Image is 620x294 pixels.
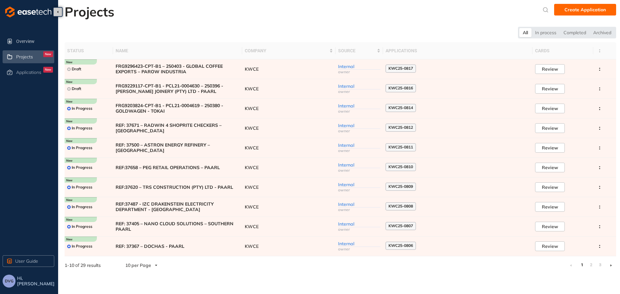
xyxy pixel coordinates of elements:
div: Internal [338,103,381,109]
img: logo [5,6,51,17]
span: KWCE [245,165,333,170]
button: Review [535,222,565,231]
th: Cards [532,42,593,59]
div: owner [338,168,381,173]
button: Review [535,163,565,172]
div: owner [338,89,381,94]
span: Source [338,47,376,54]
span: In Progress [72,126,92,130]
span: KWC25-0809 [388,184,413,189]
span: Draft [72,67,81,71]
span: KWC25-0812 [388,125,413,130]
span: User Guide [15,258,38,265]
span: Review [542,223,558,230]
div: Archived [590,28,615,37]
button: Review [535,202,565,212]
div: Internal [338,64,381,70]
button: Review [535,182,565,192]
span: KWCE [245,204,333,210]
div: Internal [338,84,381,89]
span: KWCE [245,106,333,111]
div: owner [338,109,381,114]
span: Projects [16,54,33,60]
span: KWCE [245,66,333,72]
li: Next Page [606,260,616,270]
a: 1 [579,260,585,270]
li: Previous Page [566,260,576,270]
span: Company [245,47,328,54]
button: Review [535,84,565,94]
span: KWCE [245,185,333,190]
span: In Progress [72,224,92,229]
span: Review [542,203,558,210]
span: Review [542,125,558,132]
span: REF: 37405 – NANO CLOUD SOLUTIONS – SOUTHERN PAARL [116,221,240,232]
span: Review [542,85,558,92]
div: Internal [338,162,381,168]
div: Completed [560,28,590,37]
span: In Progress [72,146,92,150]
span: Review [542,243,558,250]
span: KWCE [245,145,333,151]
th: Status [65,42,113,59]
span: KWC25-0817 [388,66,413,71]
span: REF: 37500 – ASTRON ENERGY REFINERY – [GEOGRAPHIC_DATA] [116,142,240,153]
span: REF:37658 – PEG RETAIL OPERATIONS – PAARL [116,165,240,170]
span: Hi, [PERSON_NAME] [17,276,56,287]
div: In process [532,28,560,37]
span: REF:37620 – TRS CONSTRUCTION (PTY) LTD - PAARL [116,185,240,190]
div: Internal [338,123,381,129]
span: Create Application [564,6,606,13]
span: 29 results [80,262,101,268]
th: Name [113,42,242,59]
div: owner [338,148,381,153]
span: REF:37487 - IZC DRAKENSTEIN ELECTRICITY DEPARTMENT - [GEOGRAPHIC_DATA] [116,201,240,212]
span: In Progress [72,185,92,189]
a: 3 [597,260,603,270]
span: KWCE [245,244,333,249]
span: Applications [16,70,41,75]
button: Review [535,143,565,153]
span: In Progress [72,106,92,111]
div: owner [338,188,381,192]
span: REF: 37367 – DOCHAS - PAARL [116,244,240,249]
div: Internal [338,221,381,227]
span: KWC25-0807 [388,224,413,228]
button: User Guide [3,255,54,267]
th: Applications [383,42,532,59]
span: KWC25-0808 [388,204,413,208]
span: Review [542,66,558,73]
div: Internal [338,182,381,188]
span: In Progress [72,205,92,209]
div: owner [338,227,381,232]
div: owner [338,129,381,133]
span: Draft [72,86,81,91]
span: KWCE [245,126,333,131]
a: 2 [588,260,594,270]
button: Review [535,104,565,113]
div: owner [338,208,381,212]
span: In Progress [72,244,92,248]
div: All [519,28,532,37]
div: of [54,262,111,269]
span: Review [542,144,558,151]
div: New [43,67,53,73]
button: Create Application [554,4,616,15]
span: KWC25-0814 [388,106,413,110]
div: Internal [338,202,381,208]
button: Review [535,123,565,133]
span: KWC25-0816 [388,86,413,90]
span: Review [542,105,558,112]
button: Review [535,241,565,251]
span: FRG9296423-CPT-B1 – 250403 - GLOBAL COFFEE EXPORTS – PAROW INDUSTRIA [116,64,240,75]
div: Internal [338,241,381,247]
button: Review [535,64,565,74]
button: DVG [3,275,15,288]
th: Company [242,42,336,59]
h2: Projects [65,4,114,19]
div: New [43,51,53,57]
div: Internal [338,143,381,148]
span: DVG [5,279,14,283]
